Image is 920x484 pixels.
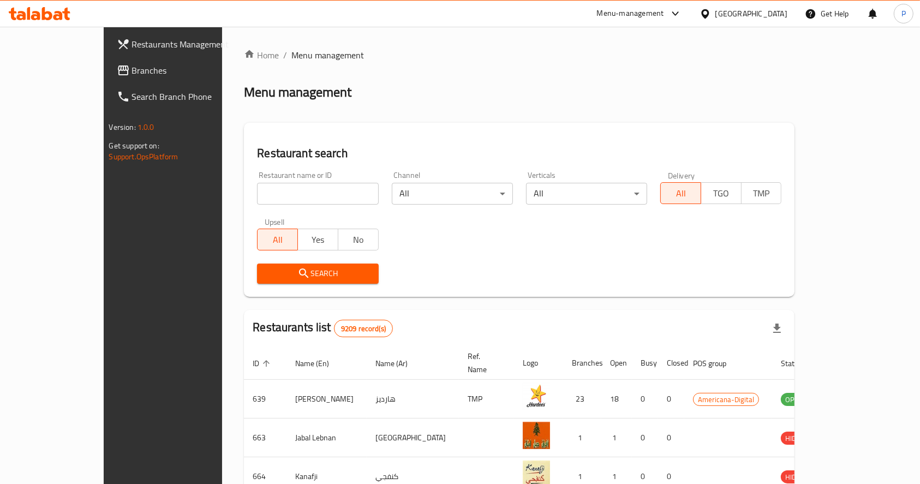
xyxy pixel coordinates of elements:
[514,346,563,380] th: Logo
[257,264,378,284] button: Search
[632,419,658,457] td: 0
[741,182,782,204] button: TMP
[597,7,664,20] div: Menu-management
[367,380,459,419] td: هارديز
[781,432,814,445] span: HIDDEN
[343,232,374,248] span: No
[459,380,514,419] td: TMP
[632,346,658,380] th: Busy
[901,8,906,20] span: P
[781,357,816,370] span: Status
[266,267,369,280] span: Search
[563,419,601,457] td: 1
[781,470,814,483] div: HIDDEN
[295,357,343,370] span: Name (En)
[665,186,697,201] span: All
[253,357,273,370] span: ID
[693,357,740,370] span: POS group
[367,419,459,457] td: [GEOGRAPHIC_DATA]
[764,315,790,342] div: Export file
[701,182,742,204] button: TGO
[132,90,249,103] span: Search Branch Phone
[334,324,392,334] span: 9209 record(s)
[108,31,258,57] a: Restaurants Management
[601,419,632,457] td: 1
[746,186,778,201] span: TMP
[658,346,684,380] th: Closed
[334,320,393,337] div: Total records count
[257,145,781,162] h2: Restaurant search
[392,183,513,205] div: All
[601,346,632,380] th: Open
[338,229,379,250] button: No
[706,186,737,201] span: TGO
[302,232,334,248] span: Yes
[286,419,367,457] td: Jabal Lebnan
[108,57,258,83] a: Branches
[658,380,684,419] td: 0
[132,38,249,51] span: Restaurants Management
[601,380,632,419] td: 18
[253,319,393,337] h2: Restaurants list
[668,171,695,179] label: Delivery
[632,380,658,419] td: 0
[286,380,367,419] td: [PERSON_NAME]
[523,422,550,449] img: Jabal Lebnan
[257,183,378,205] input: Search for restaurant name or ID..
[660,182,701,204] button: All
[563,380,601,419] td: 23
[244,380,286,419] td: 639
[526,183,647,205] div: All
[297,229,338,250] button: Yes
[291,49,364,62] span: Menu management
[283,49,287,62] li: /
[244,83,351,101] h2: Menu management
[523,383,550,410] img: Hardee's
[781,471,814,483] span: HIDDEN
[262,232,294,248] span: All
[265,218,285,225] label: Upsell
[563,346,601,380] th: Branches
[244,419,286,457] td: 663
[109,150,178,164] a: Support.OpsPlatform
[244,49,794,62] nav: breadcrumb
[781,393,808,406] span: OPEN
[468,350,501,376] span: Ref. Name
[109,120,136,134] span: Version:
[694,393,758,406] span: Americana-Digital
[658,419,684,457] td: 0
[108,83,258,110] a: Search Branch Phone
[244,49,279,62] a: Home
[132,64,249,77] span: Branches
[715,8,787,20] div: [GEOGRAPHIC_DATA]
[375,357,422,370] span: Name (Ar)
[257,229,298,250] button: All
[138,120,154,134] span: 1.0.0
[109,139,159,153] span: Get support on:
